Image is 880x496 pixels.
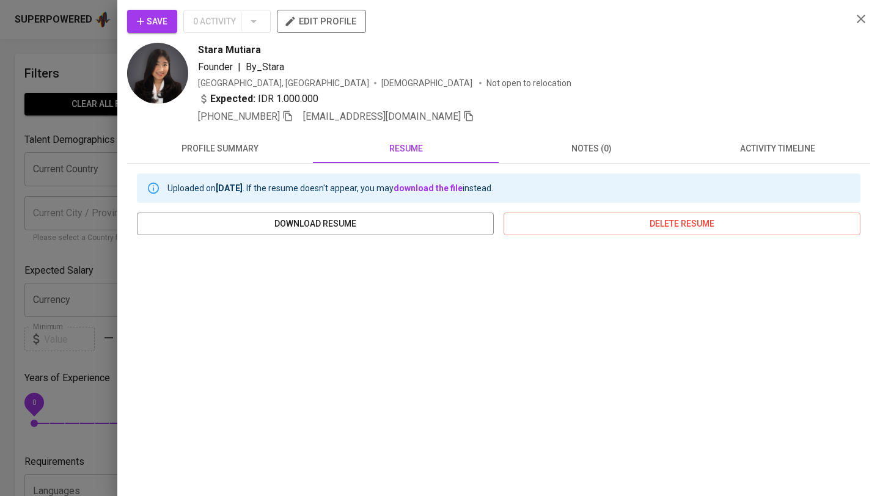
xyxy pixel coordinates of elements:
[238,60,241,75] span: |
[277,16,366,26] a: edit profile
[198,77,369,89] div: [GEOGRAPHIC_DATA], [GEOGRAPHIC_DATA]
[277,10,366,33] button: edit profile
[198,61,233,73] span: Founder
[216,183,243,193] b: [DATE]
[287,13,356,29] span: edit profile
[127,43,188,104] img: e67ce8edcb742c846774c8d33134a080.png
[134,141,306,156] span: profile summary
[692,141,863,156] span: activity timeline
[513,216,851,232] span: delete resume
[246,61,284,73] span: By_Stara
[137,213,494,235] button: download resume
[506,141,677,156] span: notes (0)
[210,92,255,106] b: Expected:
[504,213,860,235] button: delete resume
[198,43,261,57] span: Stara Mutiara
[303,111,461,122] span: [EMAIL_ADDRESS][DOMAIN_NAME]
[198,92,318,106] div: IDR 1.000.000
[320,141,491,156] span: resume
[198,111,280,122] span: [PHONE_NUMBER]
[394,183,463,193] a: download the file
[137,14,167,29] span: Save
[147,216,484,232] span: download resume
[381,77,474,89] span: [DEMOGRAPHIC_DATA]
[127,10,177,33] button: Save
[486,77,571,89] p: Not open to relocation
[167,177,493,199] div: Uploaded on . If the resume doesn't appear, you may instead.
